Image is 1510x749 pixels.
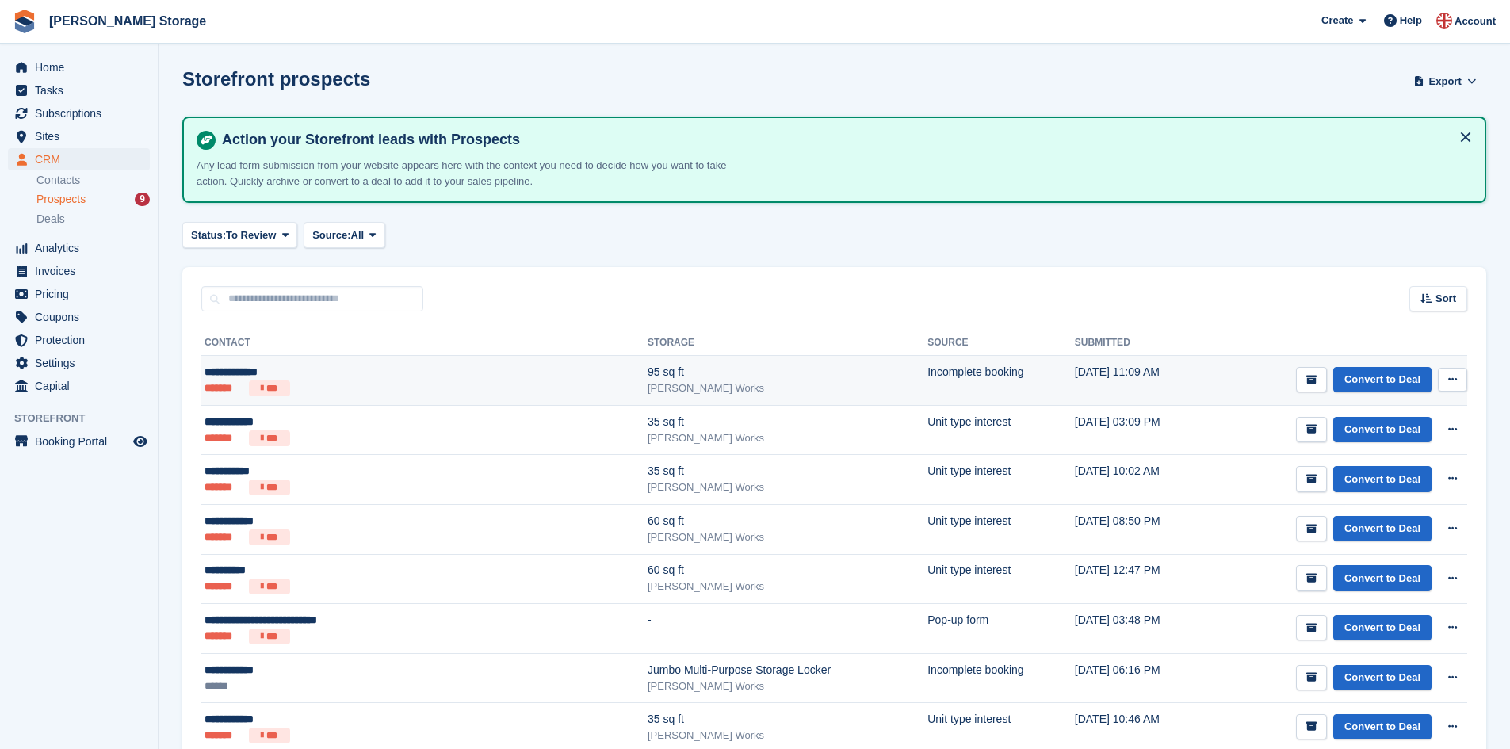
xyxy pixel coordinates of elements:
span: Settings [35,352,130,374]
span: CRM [35,148,130,170]
a: Contacts [36,173,150,188]
a: Convert to Deal [1333,417,1432,443]
span: Coupons [35,306,130,328]
a: menu [8,352,150,374]
th: Storage [648,331,927,356]
div: 35 sq ft [648,414,927,430]
div: [PERSON_NAME] Works [648,529,927,545]
a: menu [8,306,150,328]
button: Status: To Review [182,222,297,248]
span: Storefront [14,411,158,426]
span: Deals [36,212,65,227]
span: Booking Portal [35,430,130,453]
span: Invoices [35,260,130,282]
a: menu [8,430,150,453]
span: Prospects [36,192,86,207]
th: Submitted [1075,331,1206,356]
span: Pricing [35,283,130,305]
td: [DATE] 08:50 PM [1075,504,1206,554]
h1: Storefront prospects [182,68,370,90]
span: Subscriptions [35,102,130,124]
span: To Review [226,227,276,243]
div: 60 sq ft [648,562,927,579]
a: menu [8,283,150,305]
div: [PERSON_NAME] Works [648,678,927,694]
div: 60 sq ft [648,513,927,529]
a: menu [8,148,150,170]
a: Convert to Deal [1333,367,1432,393]
td: Unit type interest [927,455,1075,505]
span: Sites [35,125,130,147]
td: [DATE] 11:09 AM [1075,356,1206,406]
button: Source: All [304,222,385,248]
td: - [648,604,927,654]
td: [DATE] 12:47 PM [1075,554,1206,604]
a: menu [8,375,150,397]
td: [DATE] 03:09 PM [1075,405,1206,455]
div: [PERSON_NAME] Works [648,579,927,594]
a: Prospects 9 [36,191,150,208]
div: [PERSON_NAME] Works [648,480,927,495]
a: Convert to Deal [1333,516,1432,542]
div: Jumbo Multi-Purpose Storage Locker [648,662,927,678]
span: Status: [191,227,226,243]
span: Account [1455,13,1496,29]
td: Unit type interest [927,554,1075,604]
td: Pop-up form [927,604,1075,654]
th: Contact [201,331,648,356]
span: Analytics [35,237,130,259]
a: menu [8,79,150,101]
a: Convert to Deal [1333,466,1432,492]
div: 35 sq ft [648,711,927,728]
span: Source: [312,227,350,243]
div: 95 sq ft [648,364,927,380]
div: [PERSON_NAME] Works [648,430,927,446]
a: menu [8,56,150,78]
div: [PERSON_NAME] Works [648,380,927,396]
button: Export [1410,68,1480,94]
a: Convert to Deal [1333,615,1432,641]
a: menu [8,237,150,259]
a: menu [8,102,150,124]
span: Sort [1435,291,1456,307]
div: [PERSON_NAME] Works [648,728,927,743]
span: Tasks [35,79,130,101]
span: Protection [35,329,130,351]
span: Capital [35,375,130,397]
td: Unit type interest [927,504,1075,554]
img: John Baker [1436,13,1452,29]
a: Convert to Deal [1333,665,1432,691]
a: Convert to Deal [1333,565,1432,591]
div: 35 sq ft [648,463,927,480]
span: Home [35,56,130,78]
td: [DATE] 03:48 PM [1075,604,1206,654]
a: menu [8,260,150,282]
a: menu [8,125,150,147]
td: [DATE] 10:02 AM [1075,455,1206,505]
span: Help [1400,13,1422,29]
p: Any lead form submission from your website appears here with the context you need to decide how y... [197,158,751,189]
span: All [351,227,365,243]
td: [DATE] 06:16 PM [1075,653,1206,702]
div: 9 [135,193,150,206]
a: Convert to Deal [1333,714,1432,740]
td: Incomplete booking [927,653,1075,702]
a: menu [8,329,150,351]
img: stora-icon-8386f47178a22dfd0bd8f6a31ec36ba5ce8667c1dd55bd0f319d3a0aa187defe.svg [13,10,36,33]
a: Preview store [131,432,150,451]
span: Create [1321,13,1353,29]
a: Deals [36,211,150,227]
th: Source [927,331,1075,356]
span: Export [1429,74,1462,90]
td: Incomplete booking [927,356,1075,406]
a: [PERSON_NAME] Storage [43,8,212,34]
td: Unit type interest [927,405,1075,455]
h4: Action your Storefront leads with Prospects [216,131,1472,149]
